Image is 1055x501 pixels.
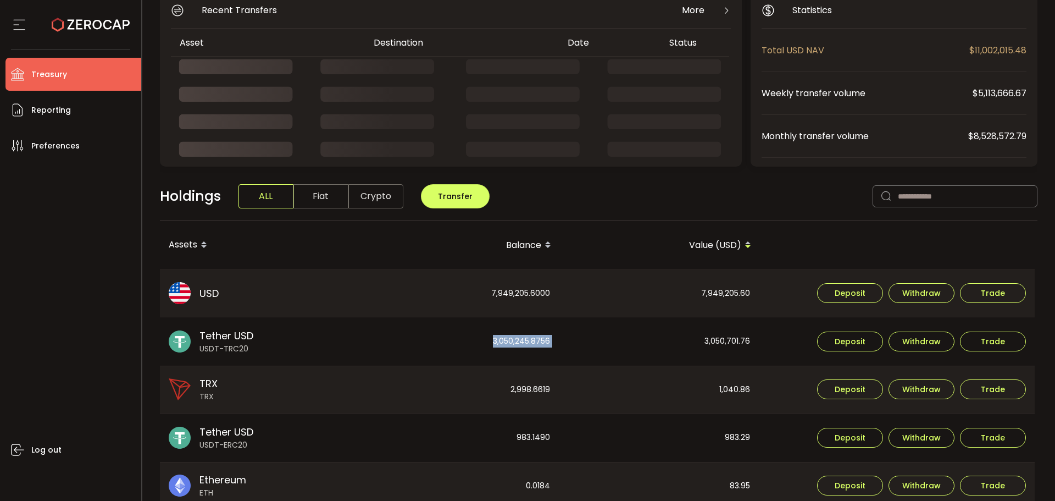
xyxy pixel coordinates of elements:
[762,129,968,143] span: Monthly transfer volume
[199,286,219,301] span: USD
[360,366,559,414] div: 2,998.6619
[762,43,969,57] span: Total USD NAV
[31,67,67,82] span: Treasury
[889,332,954,351] button: Withdraw
[365,36,559,49] div: Destination
[160,236,360,255] div: Assets
[438,191,473,202] span: Transfer
[902,289,941,297] span: Withdraw
[817,428,883,448] button: Deposit
[169,282,191,304] img: usd_portfolio.svg
[560,414,759,462] div: 983.29
[960,332,1026,351] button: Trade
[360,236,560,255] div: Balance
[31,138,80,154] span: Preferences
[199,439,253,451] span: USDT-ERC20
[817,476,883,496] button: Deposit
[960,283,1026,303] button: Trade
[968,129,1026,143] span: $8,528,572.79
[835,289,865,297] span: Deposit
[889,476,954,496] button: Withdraw
[360,270,559,317] div: 7,949,205.6000
[762,86,973,100] span: Weekly transfer volume
[199,391,218,403] span: TRX
[238,184,293,208] span: ALL
[199,343,253,355] span: USDT-TRC20
[199,376,218,391] span: TRX
[981,289,1005,297] span: Trade
[360,317,559,366] div: 3,050,245.8756
[560,236,760,255] div: Value (USD)
[660,36,729,49] div: Status
[889,283,954,303] button: Withdraw
[171,36,365,49] div: Asset
[835,434,865,442] span: Deposit
[981,386,1005,393] span: Trade
[31,442,62,458] span: Log out
[817,332,883,351] button: Deposit
[817,379,883,399] button: Deposit
[169,427,191,449] img: usdt_portfolio.svg
[360,414,559,462] div: 983.1490
[559,36,660,49] div: Date
[902,338,941,345] span: Withdraw
[960,379,1026,399] button: Trade
[682,3,704,17] span: More
[348,184,403,208] span: Crypto
[969,43,1026,57] span: $11,002,015.48
[31,102,71,118] span: Reporting
[169,378,191,400] img: trx_portfolio.png
[981,434,1005,442] span: Trade
[1000,448,1055,501] iframe: Chat Widget
[560,270,759,317] div: 7,949,205.60
[169,475,191,497] img: eth_portfolio.svg
[973,86,1026,100] span: $5,113,666.67
[169,331,191,353] img: usdt_portfolio.svg
[199,425,253,439] span: Tether USD
[835,386,865,393] span: Deposit
[902,434,941,442] span: Withdraw
[835,338,865,345] span: Deposit
[560,366,759,414] div: 1,040.86
[160,186,221,207] span: Holdings
[202,3,277,17] span: Recent Transfers
[792,3,832,17] span: Statistics
[889,379,954,399] button: Withdraw
[560,317,759,366] div: 3,050,701.76
[902,386,941,393] span: Withdraw
[199,487,246,499] span: ETH
[817,283,883,303] button: Deposit
[960,428,1026,448] button: Trade
[960,476,1026,496] button: Trade
[981,482,1005,489] span: Trade
[199,472,246,487] span: Ethereum
[835,482,865,489] span: Deposit
[293,184,348,208] span: Fiat
[981,338,1005,345] span: Trade
[889,428,954,448] button: Withdraw
[421,184,490,208] button: Transfer
[902,482,941,489] span: Withdraw
[199,328,253,343] span: Tether USD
